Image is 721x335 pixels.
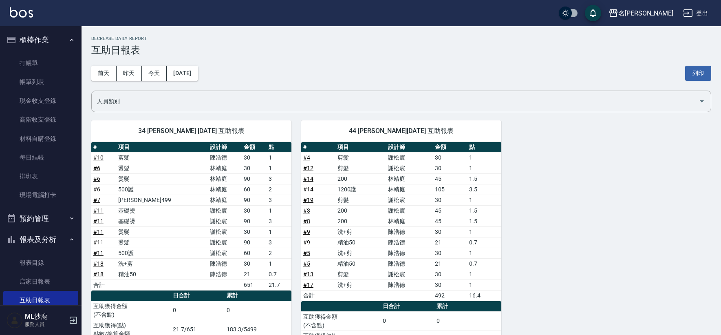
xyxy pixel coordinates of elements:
button: 櫃檯作業 [3,29,78,51]
th: 點 [267,142,291,153]
td: 林靖庭 [208,195,242,205]
td: 30 [433,226,467,237]
a: 材料自購登錄 [3,129,78,148]
h2: Decrease Daily Report [91,36,711,41]
a: 互助日報表 [3,291,78,310]
td: 洗+剪 [116,258,208,269]
td: 精油50 [335,237,386,248]
td: 45 [433,216,467,226]
a: #19 [303,197,313,203]
a: #4 [303,154,310,161]
a: #18 [93,271,104,277]
td: 剪髮 [335,195,386,205]
a: #5 [303,260,310,267]
td: 200 [335,205,386,216]
img: Logo [10,7,33,18]
th: 日合計 [381,301,434,312]
td: 謝松宸 [208,216,242,226]
td: 謝松宸 [208,248,242,258]
td: 30 [242,258,267,269]
th: 金額 [433,142,467,153]
td: 互助獲得金額 (不含點) [301,311,381,331]
button: save [585,5,601,21]
div: 名[PERSON_NAME] [618,8,673,18]
a: 報表目錄 [3,253,78,272]
td: 互助獲得金額 (不含點) [91,301,171,320]
td: 林靖庭 [208,173,242,184]
td: 500護 [116,184,208,195]
td: 0 [225,301,291,320]
td: 90 [242,237,267,248]
td: 200 [335,173,386,184]
td: 合計 [91,280,116,290]
td: 651 [242,280,267,290]
td: 基礎燙 [116,205,208,216]
td: 0 [381,311,434,331]
td: 21 [242,269,267,280]
a: 帳單列表 [3,73,78,91]
button: 預約管理 [3,208,78,229]
th: # [301,142,335,153]
td: 3 [267,237,291,248]
td: 陳浩德 [208,152,242,163]
th: 項目 [335,142,386,153]
td: 30 [433,248,467,258]
td: 剪髮 [335,269,386,280]
td: 2 [267,248,291,258]
td: 1 [467,269,501,280]
td: 剪髮 [116,152,208,163]
a: #11 [93,229,104,235]
td: 合計 [301,290,335,301]
td: 492 [433,290,467,301]
td: 30 [433,195,467,205]
td: 30 [433,280,467,290]
a: 店家日報表 [3,272,78,291]
td: 21 [433,237,467,248]
td: 1 [467,195,501,205]
th: 項目 [116,142,208,153]
a: #11 [93,250,104,256]
td: 3 [267,195,291,205]
img: Person [7,312,23,328]
td: 謝松宸 [386,205,433,216]
td: 陳浩德 [386,226,433,237]
td: 1 [267,258,291,269]
a: 現金收支登錄 [3,91,78,110]
td: 1.5 [467,173,501,184]
td: 燙髮 [116,173,208,184]
td: 30 [242,226,267,237]
a: #3 [303,207,310,214]
td: 陳浩德 [386,237,433,248]
td: 謝松宸 [208,205,242,216]
th: 金額 [242,142,267,153]
a: #11 [93,207,104,214]
td: 1 [267,226,291,237]
button: 今天 [142,66,167,81]
td: 剪髮 [335,163,386,173]
th: 設計師 [208,142,242,153]
a: #7 [93,197,100,203]
td: 1 [267,152,291,163]
td: [PERSON_NAME]499 [116,195,208,205]
td: 燙髮 [116,237,208,248]
td: 1200護 [335,184,386,195]
td: 林靖庭 [386,173,433,184]
a: #8 [303,218,310,224]
td: 1 [467,163,501,173]
td: 陳浩德 [386,248,433,258]
input: 人員名稱 [95,94,695,109]
td: 謝松宸 [208,226,242,237]
td: 洗+剪 [335,248,386,258]
a: #5 [303,250,310,256]
td: 0.7 [467,237,501,248]
button: Open [695,95,708,108]
h3: 互助日報表 [91,44,711,56]
th: 累計 [434,301,501,312]
td: 陳浩德 [208,258,242,269]
button: 報表及分析 [3,229,78,250]
td: 30 [242,205,267,216]
td: 30 [433,269,467,280]
td: 謝松宸 [386,195,433,205]
td: 陳浩德 [386,280,433,290]
a: #6 [93,165,100,171]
